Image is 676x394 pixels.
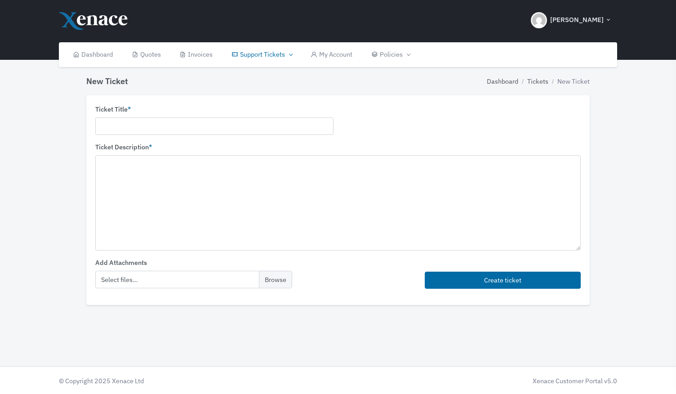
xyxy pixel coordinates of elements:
[222,42,301,67] a: Support Tickets
[170,42,222,67] a: Invoices
[95,142,152,152] label: Ticket Description
[63,42,122,67] a: Dashboard
[531,12,547,28] img: Header Avatar
[548,76,590,86] li: New Ticket
[86,76,128,86] h4: New Ticket
[95,258,147,268] label: Add Attachments
[301,42,362,67] a: My Account
[487,76,518,86] a: Dashboard
[527,76,548,86] a: Tickets
[362,42,419,67] a: Policies
[550,15,604,25] span: [PERSON_NAME]
[342,376,617,386] div: Xenace Customer Portal v5.0
[122,42,170,67] a: Quotes
[54,376,338,386] div: © Copyright 2025 Xenace Ltd
[95,104,131,114] label: Ticket Title
[425,272,581,289] button: Create ticket
[525,4,617,36] button: [PERSON_NAME]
